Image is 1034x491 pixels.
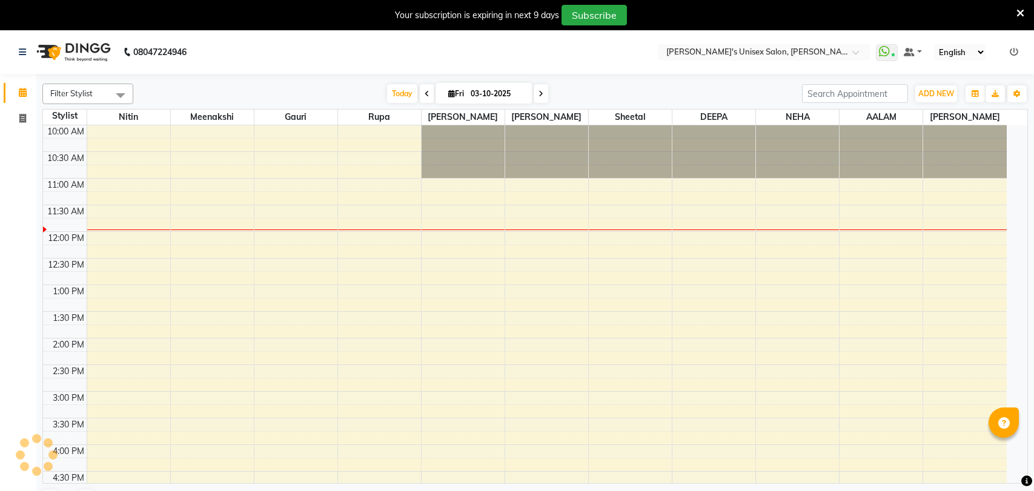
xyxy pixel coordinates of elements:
[923,110,1007,125] span: [PERSON_NAME]
[505,110,588,125] span: [PERSON_NAME]
[45,232,87,245] div: 12:00 PM
[672,110,755,125] span: DEEPA
[840,110,923,125] span: AALAM
[387,84,417,103] span: Today
[133,35,187,69] b: 08047224946
[45,205,87,218] div: 11:30 AM
[45,152,87,165] div: 10:30 AM
[756,110,839,125] span: NEHA
[50,88,93,98] span: Filter Stylist
[395,9,559,22] div: Your subscription is expiring in next 9 days
[915,85,957,102] button: ADD NEW
[50,392,87,404] div: 3:00 PM
[445,89,467,98] span: Fri
[45,179,87,191] div: 11:00 AM
[43,110,87,122] div: Stylist
[338,110,421,125] span: Rupa
[50,285,87,298] div: 1:00 PM
[45,259,87,271] div: 12:30 PM
[254,110,337,125] span: Gauri
[31,35,114,69] img: logo
[50,312,87,325] div: 1:30 PM
[50,365,87,378] div: 2:30 PM
[802,84,908,103] input: Search Appointment
[171,110,254,125] span: Meenakshi
[45,125,87,138] div: 10:00 AM
[589,110,672,125] span: Sheetal
[467,85,528,103] input: 2025-10-03
[562,5,627,25] button: Subscribe
[87,110,170,125] span: Nitin
[50,338,87,351] div: 2:00 PM
[50,418,87,431] div: 3:30 PM
[422,110,505,125] span: [PERSON_NAME]
[918,89,954,98] span: ADD NEW
[50,445,87,458] div: 4:00 PM
[50,472,87,484] div: 4:30 PM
